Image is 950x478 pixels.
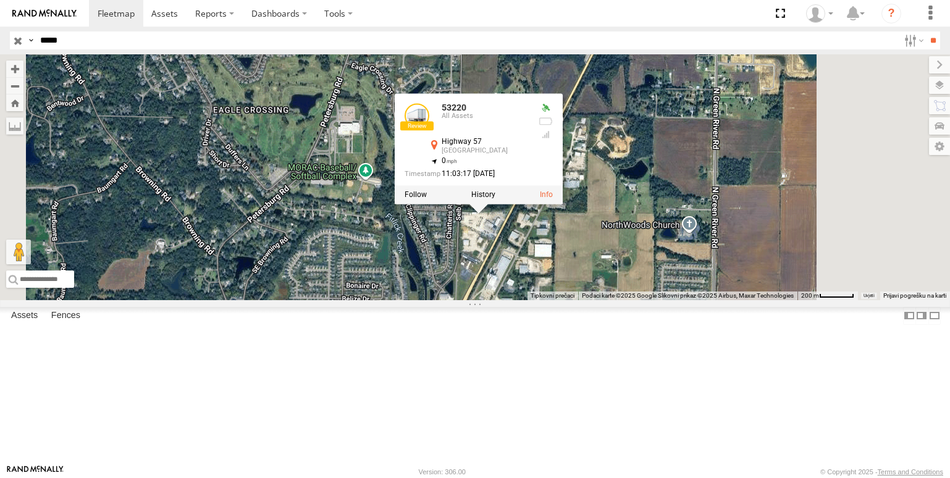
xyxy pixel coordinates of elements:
[797,291,858,300] button: Mjerilo karte: 200 m naprema 53 piksela
[538,117,553,127] div: No battery health information received from this device.
[471,191,495,199] label: View Asset History
[442,113,528,120] div: All Assets
[7,466,64,478] a: Visit our Website
[405,170,528,178] div: Date/time of location update
[929,138,950,155] label: Map Settings
[540,191,553,199] a: View Asset Details
[6,117,23,135] label: Measure
[5,307,44,324] label: Assets
[928,307,941,325] label: Hide Summary Table
[6,77,23,94] button: Zoom out
[6,240,31,264] button: Povucite Pegmana na kartu da biste otvorili Street View
[538,130,553,140] div: Last Event GSM Signal Strength
[442,148,528,155] div: [GEOGRAPHIC_DATA]
[442,103,466,112] a: 53220
[45,307,86,324] label: Fences
[802,4,838,23] div: Miky Transport
[26,31,36,49] label: Search Query
[899,31,926,49] label: Search Filter Options
[801,292,819,299] span: 200 m
[881,4,901,23] i: ?
[820,468,943,476] div: © Copyright 2025 -
[883,292,946,299] a: Prijavi pogrešku na karti
[582,292,794,299] span: Podaci karte ©2025 Google Slikovni prikaz ©2025 Airbus, Maxar Technologies
[405,191,427,199] label: Realtime tracking of Asset
[6,61,23,77] button: Zoom in
[864,293,874,298] a: Uvjeti (otvara se u novoj kartici)
[531,291,574,300] button: Tipkovni prečaci
[903,307,915,325] label: Dock Summary Table to the Left
[405,103,429,128] a: View Asset Details
[878,468,943,476] a: Terms and Conditions
[419,468,466,476] div: Version: 306.00
[442,157,457,166] span: 0
[6,94,23,111] button: Zoom Home
[915,307,928,325] label: Dock Summary Table to the Right
[538,103,553,113] div: Valid GPS Fix
[442,138,528,146] div: Highway 57
[12,9,77,18] img: rand-logo.svg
